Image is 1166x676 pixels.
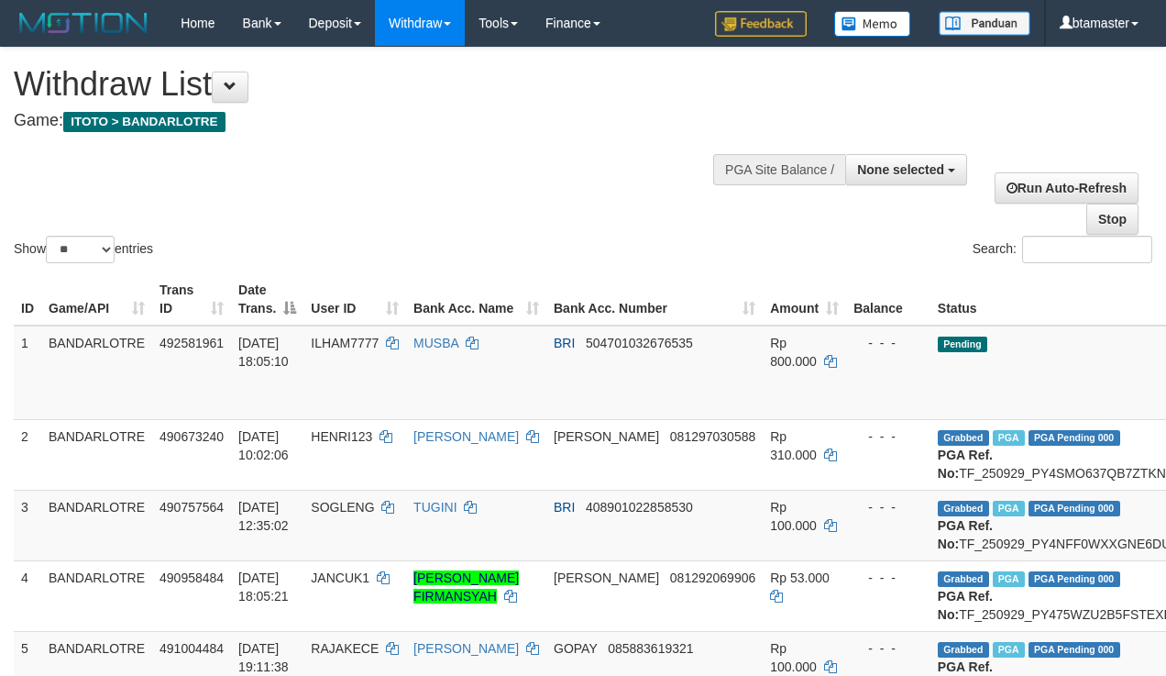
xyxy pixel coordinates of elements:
span: PGA Pending [1028,642,1120,658]
span: JANCUK1 [311,571,369,585]
div: - - - [853,569,923,587]
span: Pending [938,337,987,352]
td: 1 [14,326,41,420]
span: Copy 085883619321 to clipboard [608,641,693,656]
span: Rp 100.000 [770,641,817,674]
span: Copy 408901022858530 to clipboard [586,500,693,515]
span: Rp 53.000 [770,571,830,585]
span: Copy 081292069906 to clipboard [670,571,755,585]
span: ILHAM7777 [311,336,379,350]
span: [DATE] 10:02:06 [238,429,289,462]
span: Grabbed [938,642,989,658]
b: PGA Ref. No: [938,518,993,551]
img: panduan.png [939,11,1030,36]
button: None selected [845,154,967,185]
a: MUSBA [413,336,458,350]
span: GOPAY [554,641,597,656]
img: MOTION_logo.png [14,9,153,37]
span: [DATE] 18:05:10 [238,336,289,369]
th: Trans ID: activate to sort column ascending [152,273,231,326]
h4: Game: [14,112,759,130]
span: Rp 100.000 [770,500,817,533]
span: 490757564 [159,500,224,515]
a: TUGINI [413,500,456,515]
td: BANDARLOTRE [41,560,152,631]
span: Rp 800.000 [770,336,817,369]
b: PGA Ref. No: [938,448,993,481]
div: - - - [853,498,923,516]
td: 4 [14,560,41,631]
a: [PERSON_NAME] [413,641,519,656]
label: Show entries [14,236,153,263]
span: Copy 504701032676535 to clipboard [586,336,693,350]
span: 490673240 [159,429,224,444]
span: [DATE] 18:05:21 [238,571,289,604]
td: 2 [14,419,41,490]
span: PGA Pending [1028,430,1120,446]
span: Copy 081297030588 to clipboard [670,429,755,444]
select: Showentries [46,236,115,263]
img: Feedback.jpg [715,11,807,37]
span: [PERSON_NAME] [554,429,659,444]
th: Balance [846,273,930,326]
span: Marked by btaveoaa1 [993,571,1025,587]
span: SOGLENG [311,500,374,515]
span: Grabbed [938,430,989,446]
span: 492581961 [159,336,224,350]
div: - - - [853,639,923,658]
th: ID [14,273,41,326]
td: 3 [14,490,41,560]
span: 490958484 [159,571,224,585]
div: - - - [853,334,923,352]
th: Bank Acc. Name: activate to sort column ascending [406,273,546,326]
a: [PERSON_NAME] FIRMANSYAH [413,571,519,604]
th: User ID: activate to sort column ascending [303,273,406,326]
span: BRI [554,500,575,515]
span: [DATE] 12:35:02 [238,500,289,533]
td: BANDARLOTRE [41,490,152,560]
span: BRI [554,336,575,350]
label: Search: [973,236,1152,263]
span: None selected [857,162,944,177]
th: Amount: activate to sort column ascending [763,273,846,326]
td: BANDARLOTRE [41,326,152,420]
span: PGA Pending [1028,501,1120,516]
span: ITOTO > BANDARLOTRE [63,112,225,132]
div: PGA Site Balance / [713,154,845,185]
span: Grabbed [938,501,989,516]
th: Date Trans.: activate to sort column descending [231,273,303,326]
a: Stop [1086,204,1138,235]
span: Grabbed [938,571,989,587]
span: Marked by btaveoaa1 [993,501,1025,516]
h1: Withdraw List [14,66,759,103]
b: PGA Ref. No: [938,589,993,622]
span: Marked by btaveoaa1 [993,642,1025,658]
a: Run Auto-Refresh [995,172,1138,204]
a: [PERSON_NAME] [413,429,519,444]
input: Search: [1022,236,1152,263]
span: PGA Pending [1028,571,1120,587]
div: - - - [853,427,923,446]
span: [DATE] 19:11:38 [238,641,289,674]
th: Bank Acc. Number: activate to sort column ascending [546,273,763,326]
td: BANDARLOTRE [41,419,152,490]
img: Button%20Memo.svg [834,11,911,37]
span: RAJAKECE [311,641,379,656]
span: HENRI123 [311,429,372,444]
span: Rp 310.000 [770,429,817,462]
span: Marked by btaveoaa1 [993,430,1025,446]
span: 491004484 [159,641,224,656]
span: [PERSON_NAME] [554,571,659,585]
th: Game/API: activate to sort column ascending [41,273,152,326]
